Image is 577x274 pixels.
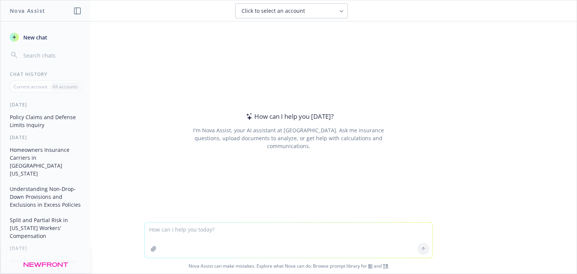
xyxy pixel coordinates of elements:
button: Understanding Non-Drop-Down Provisions and Exclusions in Excess Policies [7,183,85,211]
button: Policy Claims and Defense Limits Inquiry [7,111,85,131]
div: Chat History [1,71,91,77]
div: I'm Nova Assist, your AI assistant at [GEOGRAPHIC_DATA]. Ask me insurance questions, upload docum... [183,126,394,150]
input: Search chats [22,50,82,61]
button: Click to select an account [235,3,348,18]
button: Homeowners Insurance Carriers in [GEOGRAPHIC_DATA][US_STATE] [7,144,85,180]
button: Split and Partial Risk in [US_STATE] Workers' Compensation [7,214,85,242]
div: [DATE] [1,134,91,141]
span: New chat [22,33,47,41]
a: BI [368,263,373,269]
h1: Nova Assist [10,7,45,15]
div: How can I help you [DATE]? [244,112,334,121]
div: [DATE] [1,245,91,251]
button: New chat [7,30,85,44]
span: Nova Assist can make mistakes. Explore what Nova can do: Browse prompt library for and [3,258,574,274]
a: TR [383,263,388,269]
span: Click to select an account [242,7,305,15]
p: All accounts [53,83,78,90]
p: Current account [14,83,47,90]
div: [DATE] [1,101,91,108]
